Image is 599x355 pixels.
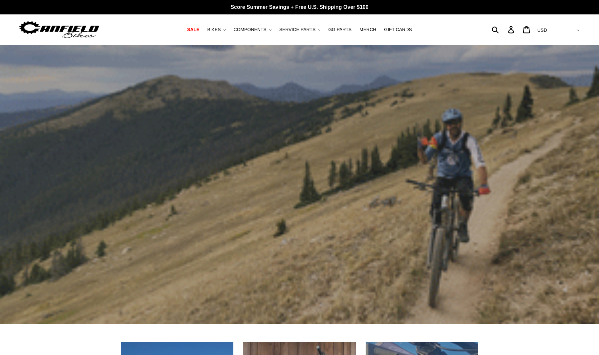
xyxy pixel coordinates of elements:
a: MERCH [356,25,379,34]
span: SALE [187,27,199,32]
span: MERCH [359,27,376,32]
img: Canfield Bikes [18,19,100,40]
a: GIFT CARDS [381,25,415,34]
span: GIFT CARDS [384,27,412,32]
a: SALE [184,25,203,34]
span: BIKES [207,27,221,32]
a: GG PARTS [325,25,355,34]
span: SERVICE PARTS [279,27,315,32]
input: Search [495,22,512,37]
button: SERVICE PARTS [276,25,324,34]
button: BIKES [204,25,229,34]
span: COMPONENTS [234,27,267,32]
span: GG PARTS [328,27,352,32]
button: COMPONENTS [230,25,275,34]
